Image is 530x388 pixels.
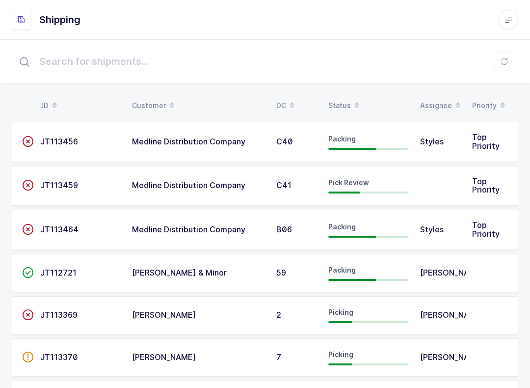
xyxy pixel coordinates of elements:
[328,266,356,274] span: Packing
[40,352,78,362] span: JT113370
[22,352,34,362] span: 
[328,350,353,359] span: Picking
[132,352,196,362] span: [PERSON_NAME]
[472,220,500,239] span: Top Priority
[328,308,353,316] span: Picking
[22,137,34,146] span: 
[40,97,120,114] div: ID
[22,268,34,277] span: 
[276,268,286,277] span: 59
[40,224,79,234] span: JT113464
[39,12,80,28] h1: Shipping
[276,137,293,146] span: C40
[420,310,484,320] span: [PERSON_NAME]
[132,137,245,146] span: Medline Distribution Company
[132,268,227,277] span: [PERSON_NAME] & Minor
[12,46,518,77] input: Search for shipments...
[276,97,317,114] div: DC
[420,352,484,362] span: [PERSON_NAME]
[328,222,356,231] span: Packing
[276,352,281,362] span: 7
[328,97,408,114] div: Status
[22,224,34,234] span: 
[328,135,356,143] span: Packing
[40,268,77,277] span: JT112721
[132,180,245,190] span: Medline Distribution Company
[276,180,291,190] span: C41
[328,178,369,187] span: Pick Review
[22,310,34,320] span: 
[276,224,292,234] span: B06
[40,137,78,146] span: JT113456
[420,97,460,114] div: Assignee
[132,224,245,234] span: Medline Distribution Company
[472,132,500,151] span: Top Priority
[22,180,34,190] span: 
[472,176,500,195] span: Top Priority
[40,180,78,190] span: JT113459
[472,97,508,114] div: Priority
[132,310,196,320] span: [PERSON_NAME]
[276,310,281,320] span: 2
[420,268,484,277] span: [PERSON_NAME]
[420,224,444,234] span: Styles
[40,310,78,320] span: JT113369
[420,137,444,146] span: Styles
[132,97,265,114] div: Customer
